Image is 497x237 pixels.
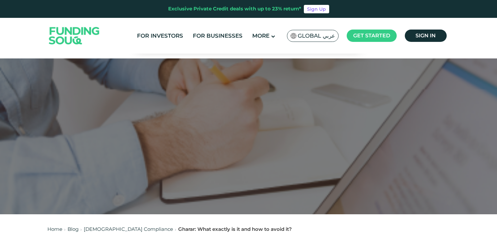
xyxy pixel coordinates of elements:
[353,32,390,39] span: Get started
[68,226,79,232] a: Blog
[298,32,335,40] span: Global عربي
[47,226,62,232] a: Home
[191,31,244,41] a: For Businesses
[178,226,292,233] div: Gharar: What exactly is it and how to avoid it?
[416,32,436,39] span: Sign in
[304,5,329,13] a: Sign Up
[43,19,106,52] img: Logo
[405,30,447,42] a: Sign in
[135,31,185,41] a: For Investors
[168,5,301,13] div: Exclusive Private Credit deals with up to 23% return*
[291,33,296,39] img: SA Flag
[84,226,173,232] a: [DEMOGRAPHIC_DATA] Compliance
[252,32,269,39] span: More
